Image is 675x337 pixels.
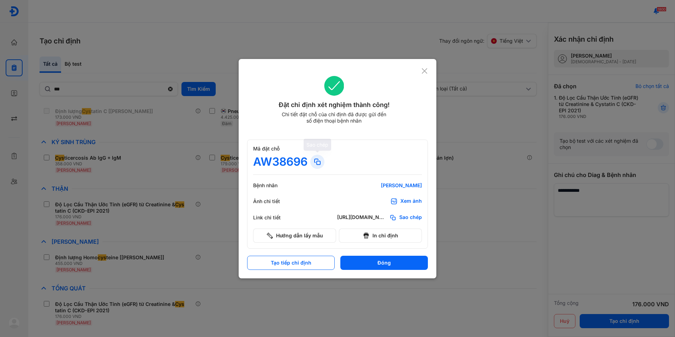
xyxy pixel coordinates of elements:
div: Bệnh nhân [253,182,295,189]
div: [URL][DOMAIN_NAME] [337,214,387,221]
div: Mã đặt chỗ [253,146,422,152]
div: Link chi tiết [253,214,295,221]
span: Sao chép [399,214,422,221]
div: Chi tiết đặt chỗ của chỉ định đã được gửi đến số điện thoại bệnh nhân [279,111,389,124]
button: Hướng dẫn lấy mẫu [253,229,336,243]
button: Đóng [340,256,428,270]
div: [PERSON_NAME] [337,182,422,189]
div: AW38696 [253,155,307,169]
div: Đặt chỉ định xét nghiệm thành công! [247,100,421,110]
button: Tạo tiếp chỉ định [247,256,335,270]
div: Xem ảnh [400,198,422,205]
button: In chỉ định [339,229,422,243]
div: Ảnh chi tiết [253,198,295,205]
